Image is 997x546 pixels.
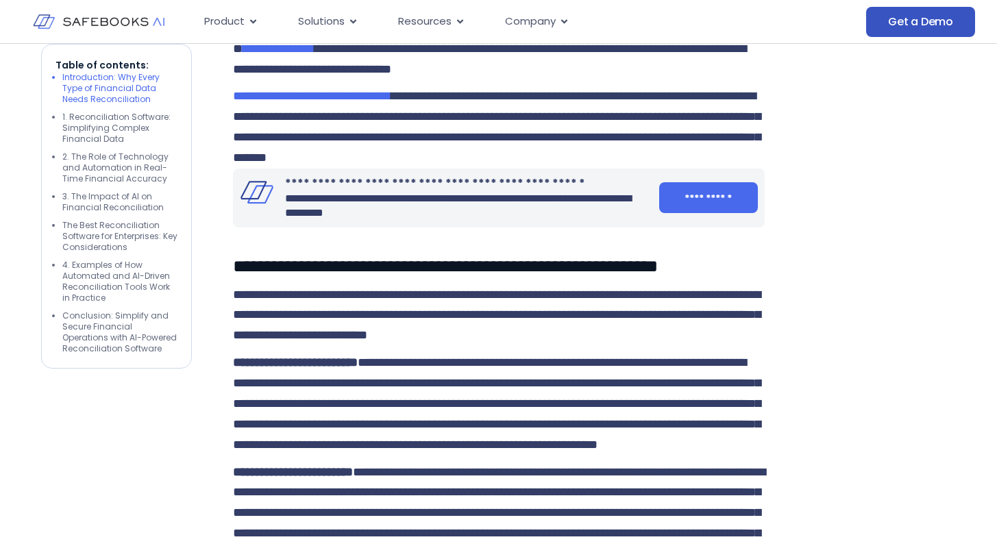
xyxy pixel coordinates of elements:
span: Company [505,14,556,29]
li: 4. Examples of How Automated and AI-Driven Reconciliation Tools Work in Practice [62,260,177,303]
div: Menu Toggle [193,8,759,35]
a: Get a Demo [866,7,975,37]
span: Resources [398,14,452,29]
span: Solutions [298,14,345,29]
li: Conclusion: Simplify and Secure Financial Operations with AI-Powered Reconciliation Software [62,310,177,354]
li: 1. Reconciliation Software: Simplifying Complex Financial Data [62,112,177,145]
p: Table of contents: [56,58,177,72]
li: Introduction: Why Every Type of Financial Data Needs Reconciliation [62,72,177,105]
li: 3. The Impact of AI on Financial Reconciliation [62,191,177,213]
span: Get a Demo [888,15,953,29]
li: The Best Reconciliation Software for Enterprises: Key Considerations [62,220,177,253]
nav: Menu [193,8,759,35]
li: 2. The Role of Technology and Automation in Real-Time Financial Accuracy [62,151,177,184]
span: Product [204,14,245,29]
